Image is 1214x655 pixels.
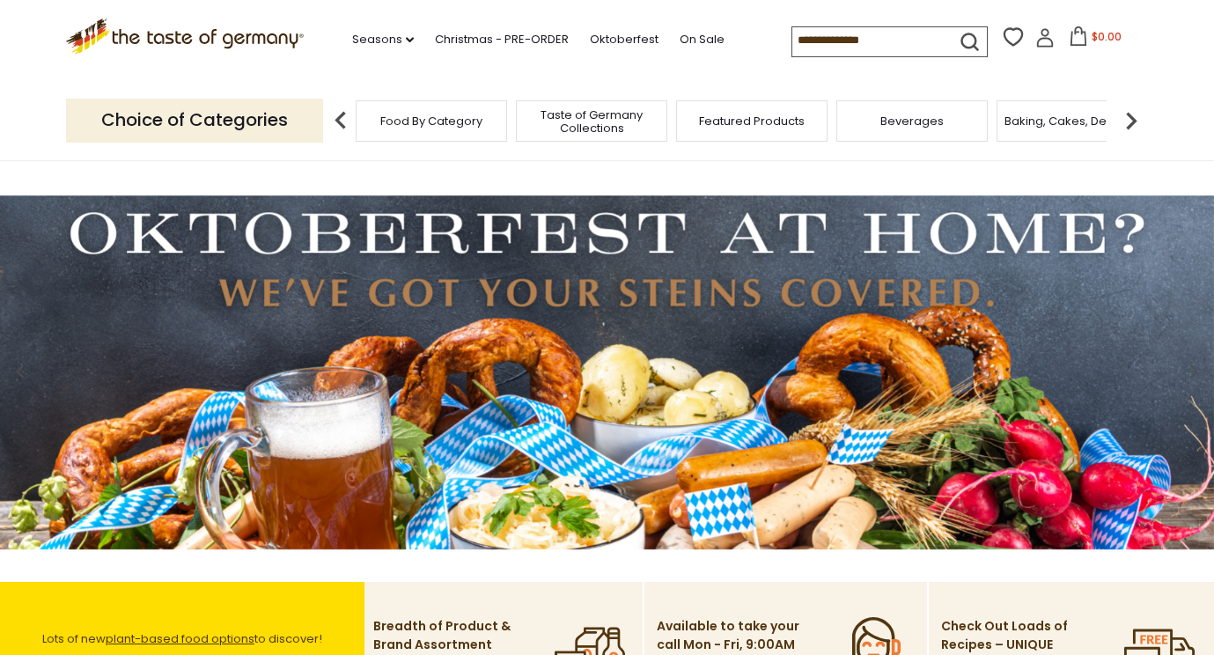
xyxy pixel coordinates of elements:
a: Taste of Germany Collections [521,108,662,135]
a: Featured Products [699,114,805,128]
a: Baking, Cakes, Desserts [1004,114,1141,128]
a: Seasons [352,30,414,49]
a: Food By Category [380,114,482,128]
a: Beverages [880,114,944,128]
a: Oktoberfest [590,30,659,49]
img: previous arrow [323,103,358,138]
a: Christmas - PRE-ORDER [435,30,569,49]
p: Choice of Categories [66,99,323,142]
img: next arrow [1114,103,1149,138]
a: On Sale [680,30,725,49]
p: Breadth of Product & Brand Assortment [373,617,519,654]
span: $0.00 [1092,29,1122,44]
a: plant-based food options [106,630,254,647]
button: $0.00 [1058,26,1133,53]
